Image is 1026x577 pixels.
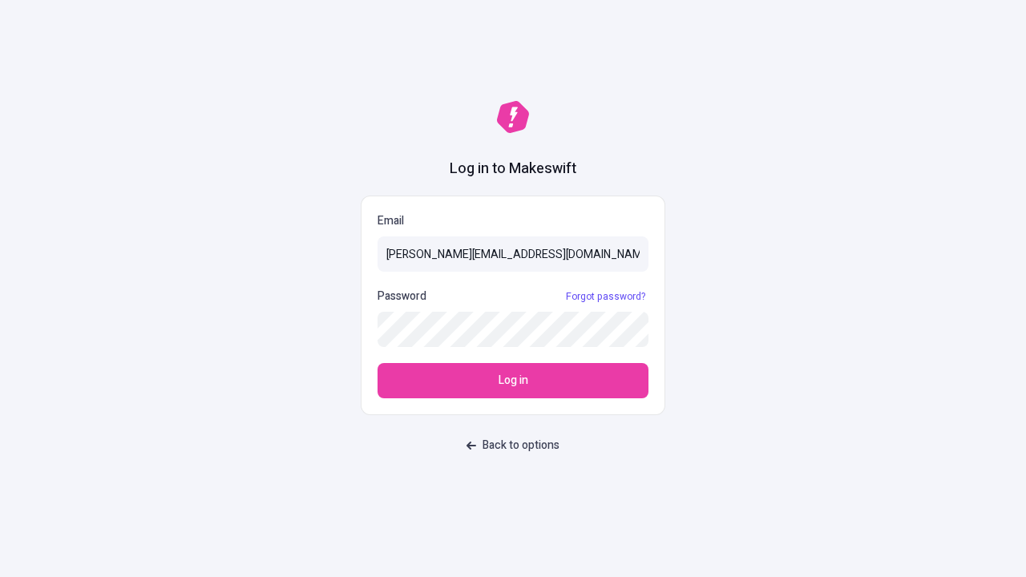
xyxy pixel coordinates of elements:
[378,363,648,398] button: Log in
[457,431,569,460] button: Back to options
[378,236,648,272] input: Email
[499,372,528,389] span: Log in
[483,437,559,454] span: Back to options
[450,159,576,180] h1: Log in to Makeswift
[378,288,426,305] p: Password
[378,212,648,230] p: Email
[563,290,648,303] a: Forgot password?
